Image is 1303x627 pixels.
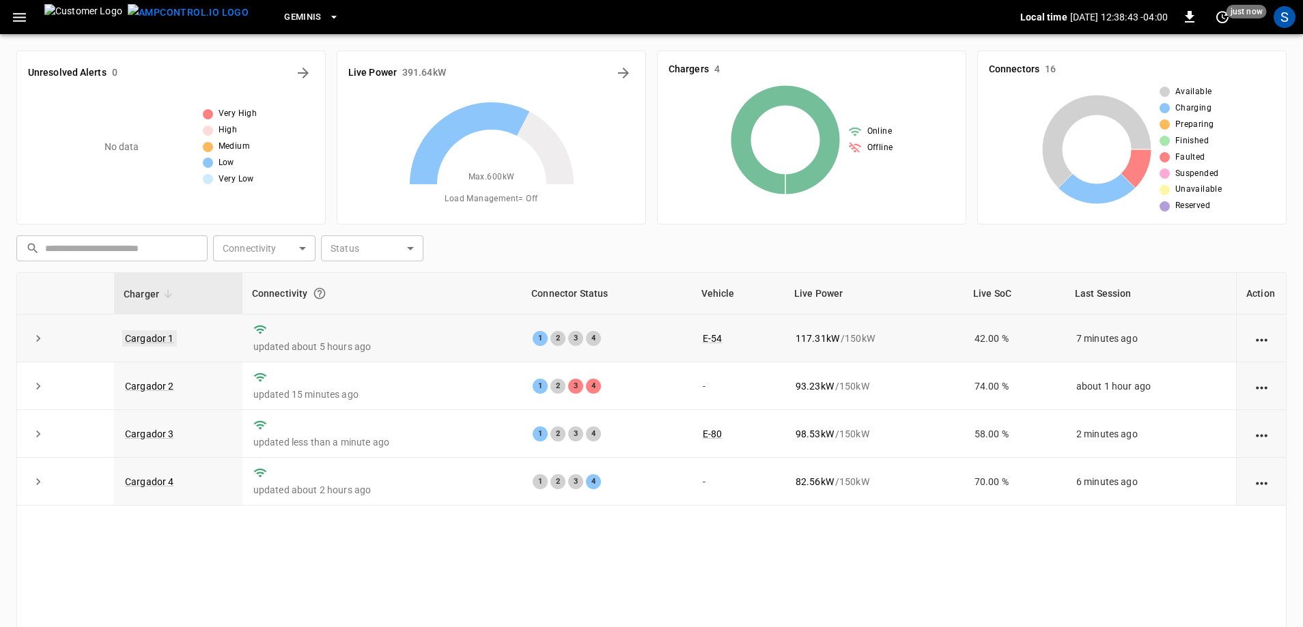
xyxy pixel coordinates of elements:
[867,141,893,155] span: Offline
[1211,6,1233,28] button: set refresh interval
[112,65,117,81] h6: 0
[796,379,953,393] div: / 150 kW
[28,65,107,81] h6: Unresolved Alerts
[1236,273,1286,315] th: Action
[1175,102,1211,115] span: Charging
[128,4,249,21] img: ampcontrol.io logo
[1253,332,1270,345] div: action cell options
[219,107,257,121] span: Very High
[402,65,446,81] h6: 391.64 kW
[28,471,48,492] button: expand row
[796,475,834,489] p: 82.56 kW
[1065,362,1236,410] td: about 1 hour ago
[122,330,177,347] a: Cargador 1
[692,362,785,410] td: -
[669,62,709,77] h6: Chargers
[1253,379,1270,393] div: action cell options
[219,156,234,170] span: Low
[796,379,834,393] p: 93.23 kW
[124,286,177,302] span: Charger
[703,333,723,344] a: E-54
[253,483,512,497] p: updated about 2 hours ago
[1175,167,1219,181] span: Suspended
[550,331,565,346] div: 2
[253,435,512,449] p: updated less than a minute ago
[796,427,953,441] div: / 150 kW
[125,428,174,439] a: Cargador 3
[586,426,601,441] div: 4
[867,125,892,138] span: Online
[253,388,512,401] p: updated 15 minutes ago
[568,379,583,394] div: 3
[533,426,548,441] div: 1
[1065,458,1236,506] td: 6 minutes ago
[125,381,174,392] a: Cargador 2
[284,10,322,25] span: Geminis
[796,332,953,345] div: / 150 kW
[1274,6,1295,28] div: profile-icon
[1070,10,1168,24] p: [DATE] 12:38:43 -04:00
[28,328,48,349] button: expand row
[613,62,634,84] button: Energy Overview
[550,426,565,441] div: 2
[586,379,601,394] div: 4
[219,173,254,186] span: Very Low
[253,340,512,353] p: updated about 5 hours ago
[568,331,583,346] div: 3
[692,273,785,315] th: Vehicle
[785,273,964,315] th: Live Power
[964,458,1065,506] td: 70.00 %
[586,474,601,489] div: 4
[964,273,1065,315] th: Live SoC
[1065,410,1236,458] td: 2 minutes ago
[219,123,238,137] span: High
[1253,427,1270,441] div: action cell options
[28,424,48,444] button: expand row
[445,192,537,206] span: Load Management = Off
[219,140,250,154] span: Medium
[44,4,122,30] img: Customer Logo
[568,426,583,441] div: 3
[104,140,139,154] p: No data
[307,281,332,306] button: Connection between the charger and our software.
[1175,183,1222,196] span: Unavailable
[964,410,1065,458] td: 58.00 %
[796,332,839,345] p: 117.31 kW
[533,474,548,489] div: 1
[1175,85,1212,99] span: Available
[964,362,1065,410] td: 74.00 %
[348,65,397,81] h6: Live Power
[796,427,834,441] p: 98.53 kW
[1065,315,1236,362] td: 7 minutes ago
[1253,475,1270,489] div: action cell options
[1045,62,1056,77] h6: 16
[703,428,723,439] a: E-80
[279,4,345,31] button: Geminis
[533,331,548,346] div: 1
[1175,151,1205,164] span: Faulted
[586,331,601,346] div: 4
[28,376,48,396] button: expand row
[1227,5,1267,18] span: just now
[714,62,720,77] h6: 4
[550,474,565,489] div: 2
[1020,10,1067,24] p: Local time
[796,475,953,489] div: / 150 kW
[125,476,174,487] a: Cargador 4
[252,281,513,306] div: Connectivity
[964,315,1065,362] td: 42.00 %
[533,379,548,394] div: 1
[1175,199,1210,213] span: Reserved
[468,171,515,184] span: Max. 600 kW
[1175,134,1209,148] span: Finished
[568,474,583,489] div: 3
[1065,273,1236,315] th: Last Session
[1175,118,1214,132] span: Preparing
[550,379,565,394] div: 2
[989,62,1039,77] h6: Connectors
[292,62,314,84] button: All Alerts
[522,273,691,315] th: Connector Status
[692,458,785,506] td: -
